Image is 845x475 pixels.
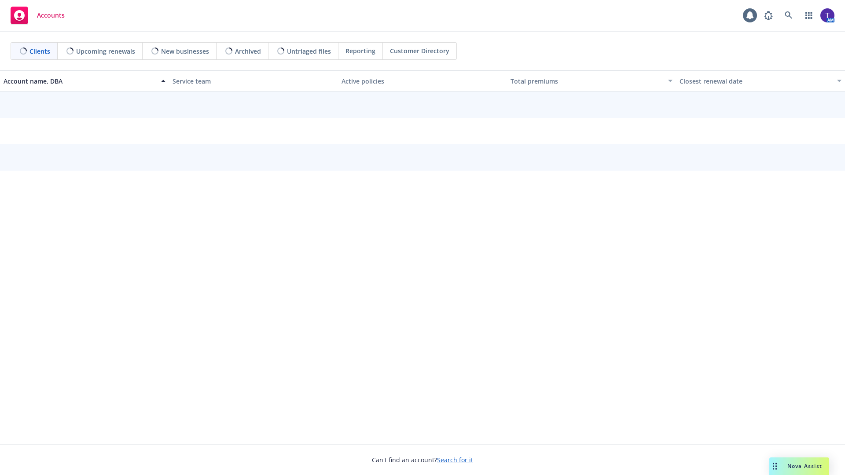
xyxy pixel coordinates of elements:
[787,462,822,470] span: Nova Assist
[780,7,797,24] a: Search
[800,7,818,24] a: Switch app
[676,70,845,91] button: Closest renewal date
[7,3,68,28] a: Accounts
[507,70,676,91] button: Total premiums
[173,77,334,86] div: Service team
[820,8,834,22] img: photo
[372,455,473,464] span: Can't find an account?
[76,47,135,56] span: Upcoming renewals
[511,77,663,86] div: Total premiums
[169,70,338,91] button: Service team
[338,70,507,91] button: Active policies
[29,47,50,56] span: Clients
[235,47,261,56] span: Archived
[287,47,331,56] span: Untriaged files
[680,77,832,86] div: Closest renewal date
[437,456,473,464] a: Search for it
[760,7,777,24] a: Report a Bug
[4,77,156,86] div: Account name, DBA
[161,47,209,56] span: New businesses
[342,77,503,86] div: Active policies
[769,457,829,475] button: Nova Assist
[390,46,449,55] span: Customer Directory
[37,12,65,19] span: Accounts
[769,457,780,475] div: Drag to move
[345,46,375,55] span: Reporting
